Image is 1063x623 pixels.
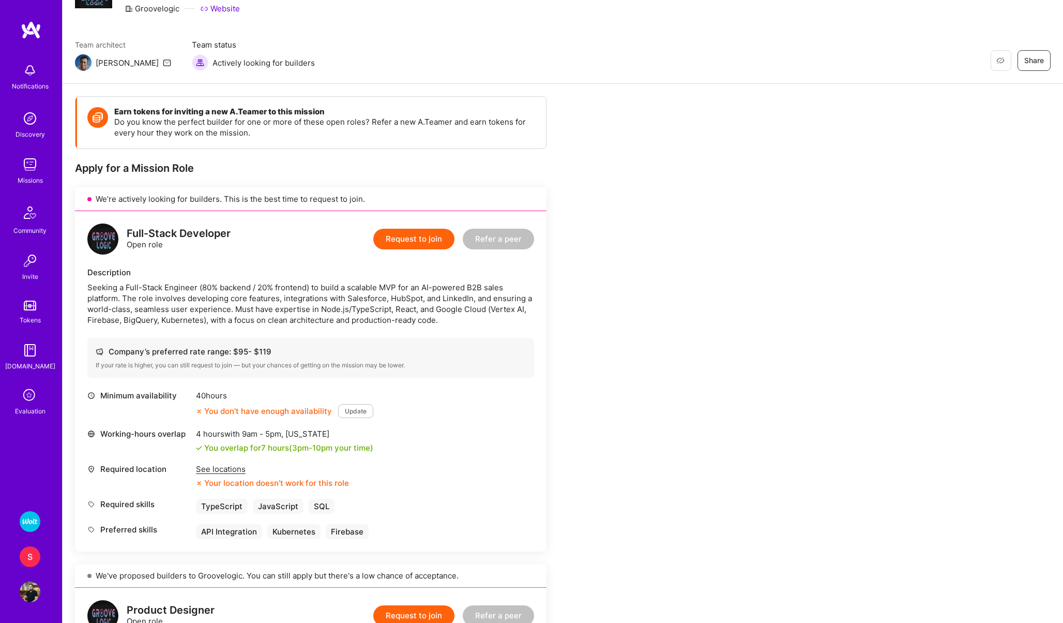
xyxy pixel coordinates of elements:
[196,406,332,417] div: You don’t have enough availability
[87,524,191,535] div: Preferred skills
[5,361,55,372] div: [DOMAIN_NAME]
[253,499,303,514] div: JavaScript
[75,564,546,588] div: We've proposed builders to Groovelogic. You can still apply but there's a low chance of acceptance.
[1018,50,1051,71] button: Share
[127,605,215,616] div: Product Designer
[20,154,40,175] img: teamwork
[96,57,159,68] div: [PERSON_NAME]
[87,390,191,401] div: Minimum availability
[87,500,95,508] i: icon Tag
[17,511,43,532] a: Wolt - Fintech: Payments Expansion Team
[87,499,191,510] div: Required skills
[192,39,315,50] span: Team status
[196,478,349,488] div: Your location doesn’t work for this role
[196,428,373,439] div: 4 hours with [US_STATE]
[87,430,95,438] i: icon World
[18,200,42,225] img: Community
[20,108,40,129] img: discovery
[87,267,534,278] div: Description
[196,499,248,514] div: TypeScript
[87,526,95,533] i: icon Tag
[87,392,95,399] i: icon Clock
[326,524,369,539] div: Firebase
[17,582,43,602] a: User Avatar
[75,161,546,175] div: Apply for a Mission Role
[163,58,171,67] i: icon Mail
[87,224,118,255] img: logo
[127,228,231,239] div: Full-Stack Developer
[196,445,202,451] i: icon Check
[20,386,40,406] i: icon SelectionTeam
[24,301,36,310] img: tokens
[125,5,133,13] i: icon CompanyGray
[114,107,536,116] h4: Earn tokens for inviting a new A.Teamer to this mission
[125,3,179,14] div: Groovelogic
[13,225,47,236] div: Community
[15,406,45,417] div: Evaluation
[192,54,208,71] img: Actively looking for builders
[196,480,202,486] i: icon CloseOrange
[240,429,285,439] span: 9am - 5pm ,
[87,465,95,473] i: icon Location
[463,229,534,249] button: Refer a peer
[87,428,191,439] div: Working-hours overlap
[20,250,40,271] img: Invite
[96,346,526,357] div: Company’s preferred rate range: $ 95 - $ 119
[16,129,45,140] div: Discovery
[17,546,43,567] a: S
[114,116,536,138] p: Do you know the perfect builder for one or more of these open roles? Refer a new A.Teamer and ear...
[196,390,373,401] div: 40 hours
[20,60,40,81] img: bell
[1024,55,1044,66] span: Share
[20,546,40,567] div: S
[20,582,40,602] img: User Avatar
[22,271,38,282] div: Invite
[373,229,454,249] button: Request to join
[87,464,191,474] div: Required location
[20,511,40,532] img: Wolt - Fintech: Payments Expansion Team
[12,81,49,92] div: Notifications
[96,361,526,369] div: If your rate is higher, you can still request to join — but your chances of getting on the missio...
[87,107,108,128] img: Token icon
[127,228,231,250] div: Open role
[96,348,103,355] i: icon Cash
[75,187,546,211] div: We’re actively looking for builders. This is the best time to request to join.
[212,57,315,68] span: Actively looking for builders
[20,315,41,325] div: Tokens
[996,56,1005,65] i: icon EyeClosed
[21,21,41,39] img: logo
[75,54,92,71] img: Team Architect
[20,340,40,361] img: guide book
[75,39,171,50] span: Team architect
[267,524,321,539] div: Kubernetes
[87,282,534,325] div: Seeking a Full-Stack Engineer (80% backend / 20% frontend) to build a scalable MVP for an AI-powe...
[196,408,202,414] i: icon CloseOrange
[200,3,240,14] a: Website
[196,464,349,474] div: See locations
[196,524,262,539] div: API Integration
[18,175,43,186] div: Missions
[204,442,373,453] div: You overlap for 7 hours ( your time)
[309,499,335,514] div: SQL
[292,443,332,453] span: 3pm - 10pm
[338,404,373,418] button: Update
